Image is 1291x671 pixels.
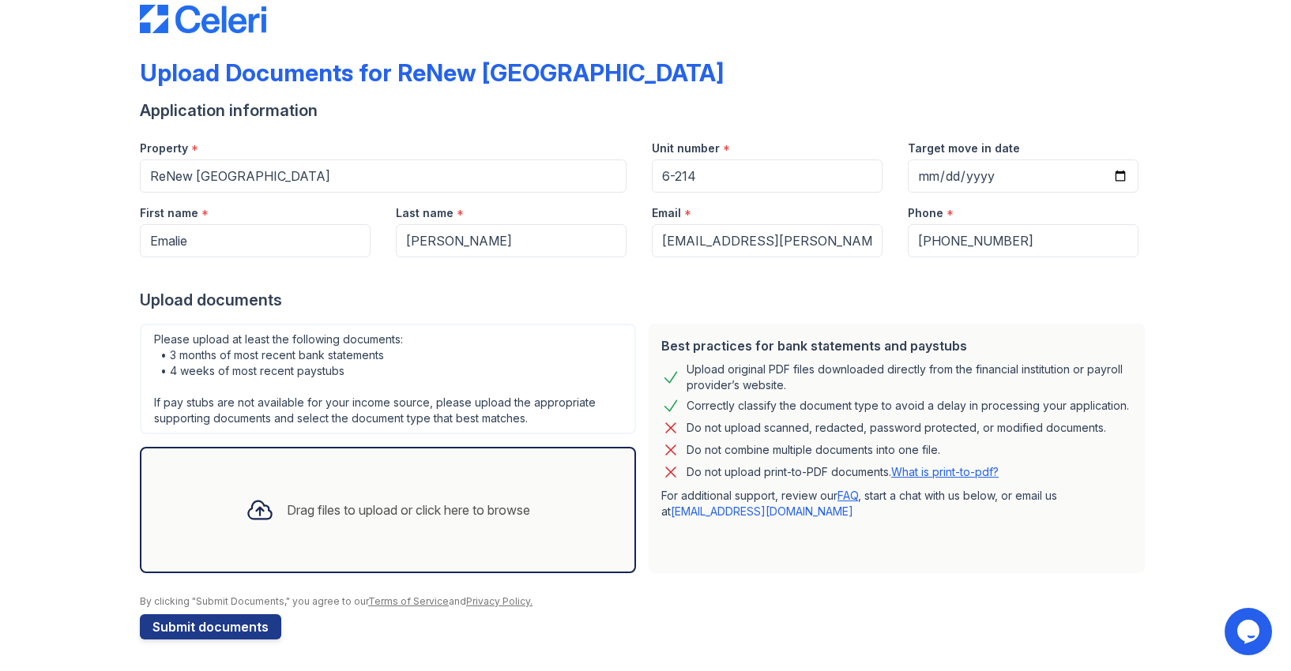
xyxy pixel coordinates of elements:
label: Unit number [652,141,720,156]
div: By clicking "Submit Documents," you agree to our and [140,595,1151,608]
button: Submit documents [140,614,281,639]
label: Email [652,205,681,221]
div: Do not combine multiple documents into one file. [687,440,940,459]
div: Please upload at least the following documents: • 3 months of most recent bank statements • 4 wee... [140,324,636,434]
div: Best practices for bank statements and paystubs [661,336,1132,355]
div: Application information [140,99,1151,122]
div: Upload Documents for ReNew [GEOGRAPHIC_DATA] [140,58,724,87]
label: Target move in date [908,141,1020,156]
p: Do not upload print-to-PDF documents. [687,464,999,480]
div: Upload original PDF files downloaded directly from the financial institution or payroll provider’... [687,362,1132,393]
div: Correctly classify the document type to avoid a delay in processing your application. [687,396,1129,415]
a: Privacy Policy. [466,595,533,607]
div: Upload documents [140,289,1151,311]
a: [EMAIL_ADDRESS][DOMAIN_NAME] [671,504,853,518]
label: Phone [908,205,943,221]
a: Terms of Service [368,595,449,607]
a: FAQ [837,489,858,502]
div: Drag files to upload or click here to browse [287,500,530,519]
iframe: chat widget [1225,608,1275,655]
img: CE_Logo_Blue-a8612792a0a2168367f1c8372b55b34899dd931a85d93a1a3d3e32e68fde9ad4.png [140,5,266,33]
label: Last name [396,205,454,221]
p: For additional support, review our , start a chat with us below, or email us at [661,488,1132,519]
div: Do not upload scanned, redacted, password protected, or modified documents. [687,418,1106,437]
label: Property [140,141,188,156]
label: First name [140,205,198,221]
a: What is print-to-pdf? [891,465,999,478]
